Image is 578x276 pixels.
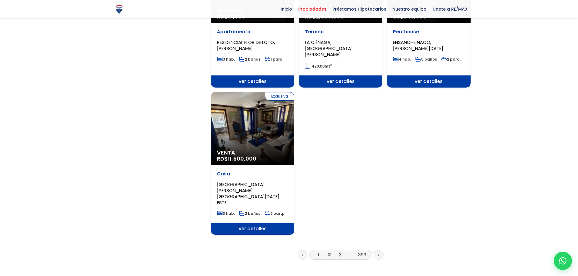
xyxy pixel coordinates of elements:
[217,211,235,216] span: 3 hab.
[265,92,294,101] span: Exclusiva
[211,223,294,235] span: Ver detalles
[415,57,437,62] span: 5 baños
[217,181,279,206] span: [GEOGRAPHIC_DATA][PERSON_NAME][GEOGRAPHIC_DATA][DATE] ESTE
[114,4,124,15] img: Logo de REMAX
[217,29,288,35] p: Apartamento
[265,57,283,62] span: 1 parq.
[239,211,260,216] span: 2 baños
[211,75,294,88] span: Ver detalles
[318,251,319,258] a: 1
[393,39,443,52] span: ENSANCHE NACO, [PERSON_NAME][DATE]
[299,75,382,88] span: Ver detalles
[217,57,235,62] span: 3 hab.
[217,150,288,156] span: Venta
[217,39,275,52] span: RESIDENCIAL FLOR DE LOTO, [PERSON_NAME]
[211,92,294,235] a: Exclusiva Venta RD$11,500,000 Casa [GEOGRAPHIC_DATA][PERSON_NAME][GEOGRAPHIC_DATA][DATE] ESTE 3 h...
[328,251,331,258] a: 2
[430,5,471,14] span: Únete a RE/MAX
[305,39,353,58] span: LA CIÉNAGA, [GEOGRAPHIC_DATA][PERSON_NAME]
[217,155,256,162] span: RD$
[278,5,295,14] span: Inicio
[389,5,430,14] span: Nuestro equipo
[393,57,411,62] span: 4 hab.
[217,171,288,177] p: Casa
[265,211,284,216] span: 2 parq.
[330,5,389,14] span: Préstamos Hipotecarios
[312,64,325,69] span: 420.00
[228,155,256,162] span: 11,500,000
[239,57,260,62] span: 2 baños
[330,63,332,67] sup: 2
[295,5,330,14] span: Propiedades
[350,251,353,258] a: ...
[387,75,470,88] span: Ver detalles
[339,251,342,258] a: 3
[305,29,376,35] p: Terreno
[393,29,464,35] p: Penthouse
[305,64,332,69] span: mt
[441,57,461,62] span: 2 parq.
[358,251,366,258] a: 393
